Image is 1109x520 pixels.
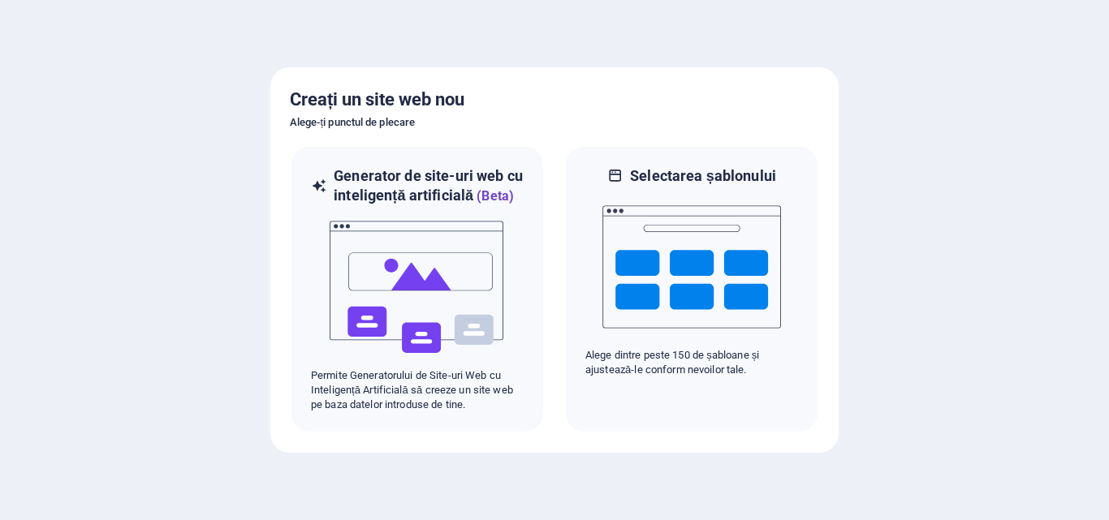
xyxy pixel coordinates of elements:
[290,89,464,110] font: Creați un site web nou
[328,206,507,368] img: inteligență artificială
[334,167,523,204] font: Generator de site-uri web cu inteligență artificială
[290,116,415,128] font: Alege-ți punctul de plecare
[477,188,514,204] font: (Beta)
[585,349,760,376] font: Alege dintre peste 150 de șabloane și ajustează-le conform nevoilor tale.
[311,369,513,410] font: Permite Generatorului de Site-uri Web cu Inteligență Artificială să creeze un site web pe baza da...
[290,145,545,433] div: Generator de site-uri web cu inteligență artificială(Beta)inteligență artificialăPermite Generato...
[630,167,776,184] font: Selectarea șablonului
[564,145,819,433] div: Selectarea șablonuluiAlege dintre peste 150 de șabloane și ajustează-le conform nevoilor tale.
